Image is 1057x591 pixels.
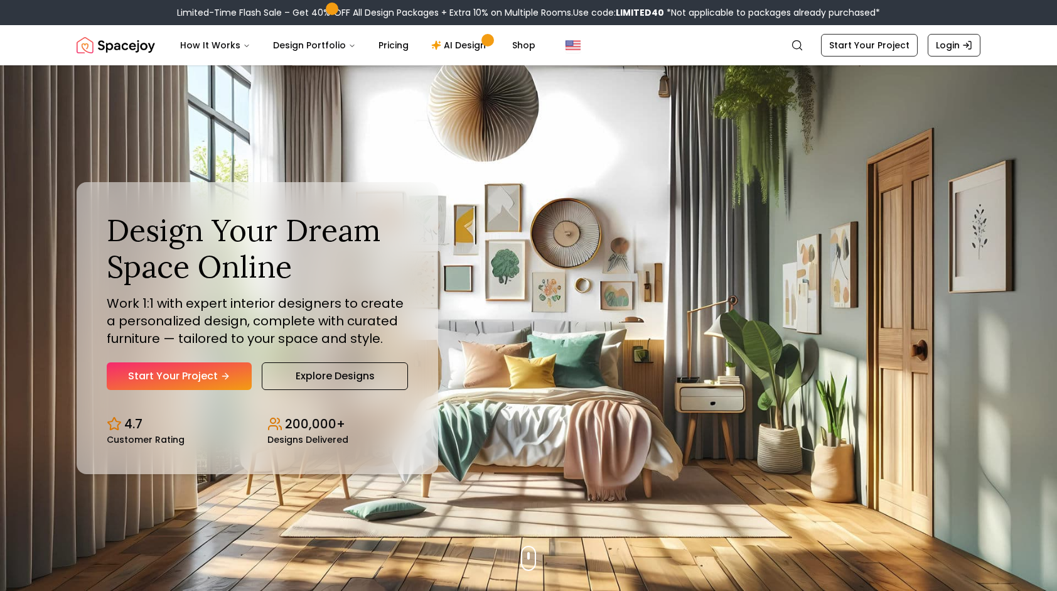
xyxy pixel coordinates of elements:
[573,6,664,19] span: Use code:
[616,6,664,19] b: LIMITED40
[107,405,408,444] div: Design stats
[170,33,260,58] button: How It Works
[664,6,880,19] span: *Not applicable to packages already purchased*
[107,295,408,347] p: Work 1:1 with expert interior designers to create a personalized design, complete with curated fu...
[285,415,345,433] p: 200,000+
[107,212,408,285] h1: Design Your Dream Space Online
[177,6,880,19] div: Limited-Time Flash Sale – Get 40% OFF All Design Packages + Extra 10% on Multiple Rooms.
[107,435,185,444] small: Customer Rating
[928,34,980,57] a: Login
[124,415,142,433] p: 4.7
[566,38,581,53] img: United States
[107,362,252,390] a: Start Your Project
[77,33,155,58] a: Spacejoy
[821,34,918,57] a: Start Your Project
[263,33,366,58] button: Design Portfolio
[421,33,500,58] a: AI Design
[170,33,545,58] nav: Main
[77,25,980,65] nav: Global
[267,435,348,444] small: Designs Delivered
[368,33,419,58] a: Pricing
[77,33,155,58] img: Spacejoy Logo
[262,362,408,390] a: Explore Designs
[502,33,545,58] a: Shop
